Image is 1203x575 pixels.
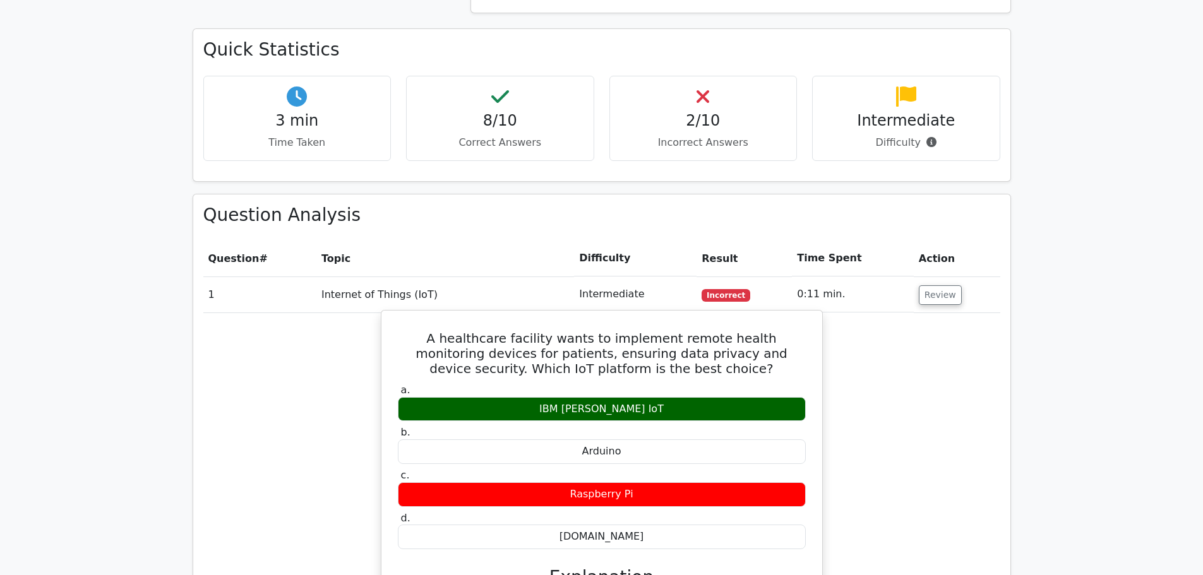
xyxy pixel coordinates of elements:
[914,240,1000,276] th: Action
[823,135,990,150] p: Difficulty
[203,240,316,276] th: #
[417,112,584,130] h4: 8/10
[702,289,750,302] span: Incorrect
[203,39,1000,61] h3: Quick Statistics
[214,135,381,150] p: Time Taken
[397,331,807,376] h5: A healthcare facility wants to implement remote health monitoring devices for patients, ensuring ...
[574,276,697,312] td: Intermediate
[919,285,962,305] button: Review
[792,240,914,276] th: Time Spent
[208,252,260,264] span: Question
[398,397,806,422] div: IBM [PERSON_NAME] IoT
[620,112,787,130] h4: 2/10
[401,384,410,396] span: a.
[620,135,787,150] p: Incorrect Answers
[417,135,584,150] p: Correct Answers
[823,112,990,130] h4: Intermediate
[398,525,806,549] div: [DOMAIN_NAME]
[574,240,697,276] th: Difficulty
[697,240,792,276] th: Result
[401,512,410,524] span: d.
[203,205,1000,226] h3: Question Analysis
[792,276,914,312] td: 0:11 min.
[398,482,806,507] div: Raspberry Pi
[398,439,806,464] div: Arduino
[203,276,316,312] td: 1
[316,240,574,276] th: Topic
[316,276,574,312] td: Internet of Things (IoT)
[214,112,381,130] h4: 3 min
[401,469,410,481] span: c.
[401,426,410,438] span: b.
